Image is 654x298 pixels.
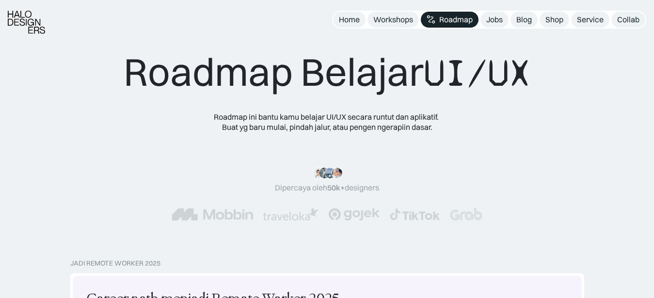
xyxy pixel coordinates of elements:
[421,12,479,28] a: Roadmap
[516,15,532,25] div: Blog
[480,12,509,28] a: Jobs
[327,183,345,192] span: 50k+
[424,50,530,96] span: UI/UX
[617,15,639,25] div: Collab
[275,183,379,193] div: Dipercaya oleh designers
[540,12,569,28] a: Shop
[339,15,360,25] div: Home
[611,12,645,28] a: Collab
[545,15,563,25] div: Shop
[510,12,538,28] a: Blog
[206,112,448,132] div: Roadmap ini bantu kamu belajar UI/UX secara runtut dan aplikatif. Buat yg baru mulai, pindah jalu...
[577,15,604,25] div: Service
[124,48,530,96] div: Roadmap Belajar
[70,259,160,267] div: Jadi Remote Worker 2025
[367,12,419,28] a: Workshops
[439,15,473,25] div: Roadmap
[373,15,413,25] div: Workshops
[486,15,503,25] div: Jobs
[571,12,609,28] a: Service
[333,12,366,28] a: Home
